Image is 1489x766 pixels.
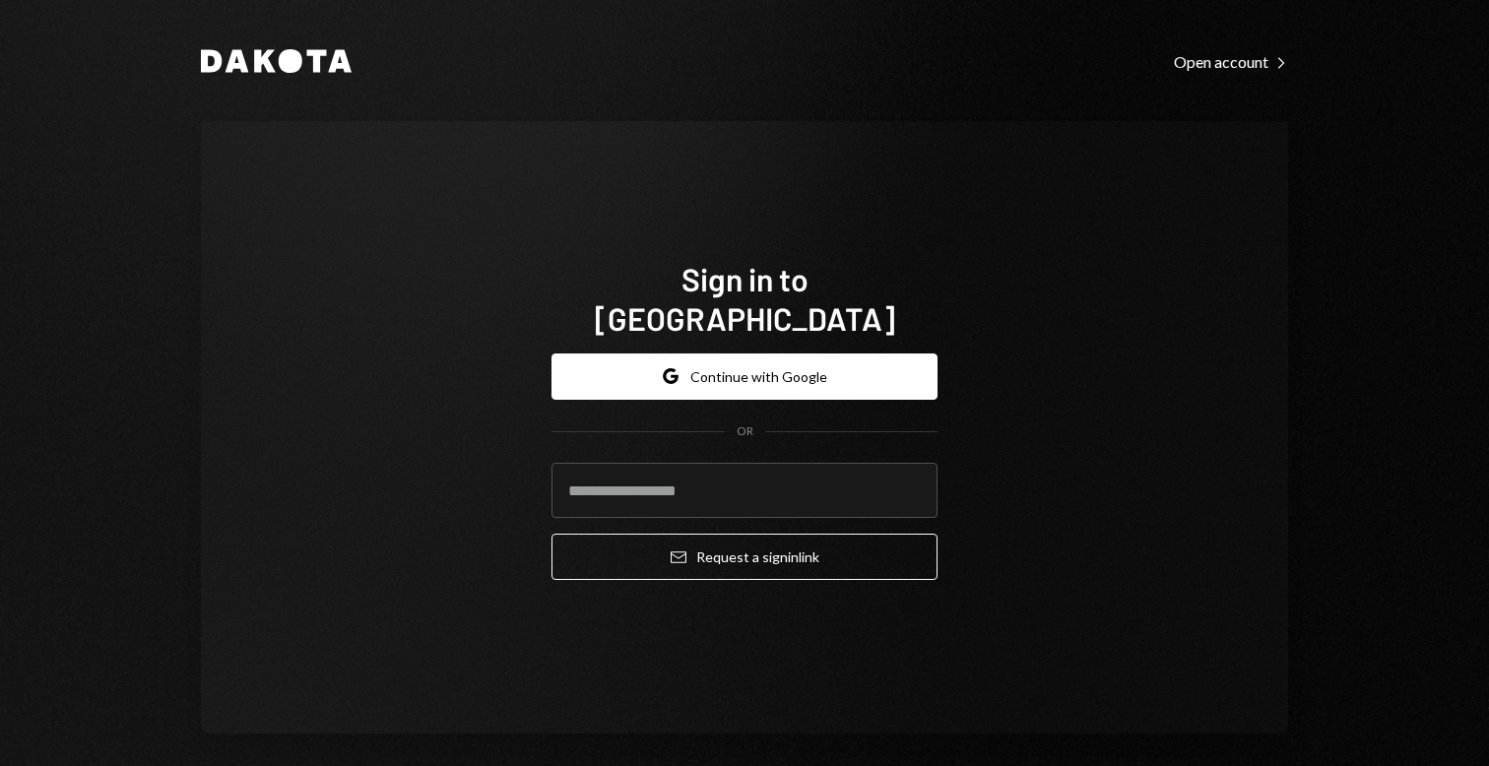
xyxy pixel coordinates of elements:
div: OR [737,423,753,440]
div: Open account [1174,52,1288,72]
button: Request a signinlink [551,534,938,580]
button: Continue with Google [551,353,938,400]
h1: Sign in to [GEOGRAPHIC_DATA] [551,259,938,338]
a: Open account [1174,50,1288,72]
